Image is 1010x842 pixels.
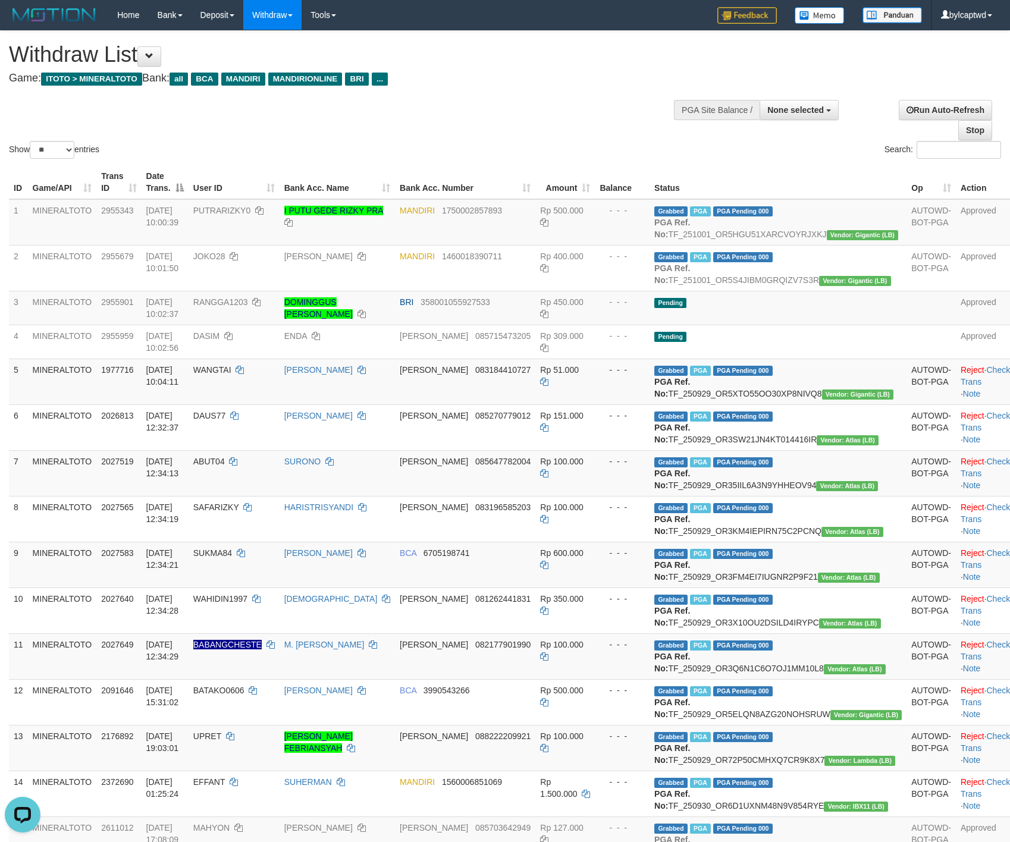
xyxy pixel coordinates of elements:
span: 2027640 [101,594,134,604]
img: panduan.png [862,7,922,23]
b: PGA Ref. No: [654,606,690,627]
a: Check Trans [961,502,1010,524]
a: Reject [961,777,984,787]
span: Rp 600.000 [540,548,583,558]
a: Run Auto-Refresh [899,100,992,120]
span: [DATE] 10:00:39 [146,206,179,227]
td: AUTOWD-BOT-PGA [907,725,956,771]
b: PGA Ref. No: [654,514,690,536]
span: Marked by bylanggota2 [690,252,711,262]
td: MINERALTOTO [28,496,97,542]
span: [PERSON_NAME] [400,731,468,741]
a: Note [963,389,981,398]
th: Amount: activate to sort column ascending [535,165,595,199]
td: AUTOWD-BOT-PGA [907,450,956,496]
span: Rp 500.000 [540,686,583,695]
td: TF_251001_OR5S4JIBM0GRQIZV7S3R [650,245,907,291]
span: 2955901 [101,297,134,307]
span: BCA [400,548,416,558]
a: HARISTRISYANDI [284,502,353,512]
a: Reject [961,457,984,466]
td: TF_251001_OR5HGU51XARCVOYRJXKJ [650,199,907,246]
a: Reject [961,548,984,558]
a: [PERSON_NAME] [284,686,353,695]
span: [PERSON_NAME] [400,502,468,512]
td: TF_250929_OR35IIL6A3N9YHHEOV94 [650,450,907,496]
td: MINERALTOTO [28,404,97,450]
span: [DATE] 10:01:50 [146,252,179,273]
a: [DEMOGRAPHIC_DATA] [284,594,378,604]
span: BATAKO0606 [193,686,244,695]
td: TF_250929_OR3KM4IEPIRN75C2PCNQ [650,496,907,542]
th: Balance [595,165,650,199]
span: BRI [400,297,413,307]
span: [DATE] 01:25:24 [146,777,179,799]
b: PGA Ref. No: [654,743,690,765]
div: - - - [600,730,645,742]
td: TF_250929_OR5ELQN8AZG20NOHSRUW [650,679,907,725]
span: Rp 500.000 [540,206,583,215]
span: 2955343 [101,206,134,215]
div: - - - [600,684,645,696]
span: [DATE] 12:34:21 [146,548,179,570]
td: MINERALTOTO [28,325,97,359]
span: [PERSON_NAME] [400,594,468,604]
span: all [170,73,188,86]
td: AUTOWD-BOT-PGA [907,771,956,816]
td: MINERALTOTO [28,725,97,771]
span: PGA Pending [713,411,773,422]
label: Show entries [9,141,99,159]
div: - - - [600,547,645,559]
span: PUTRARIZKY0 [193,206,250,215]
span: Grabbed [654,457,688,467]
span: Grabbed [654,503,688,513]
span: MANDIRI [400,206,435,215]
span: BCA [191,73,218,86]
span: Marked by bylanggota2 [690,640,711,651]
span: WAHIDIN1997 [193,594,247,604]
span: Grabbed [654,366,688,376]
td: MINERALTOTO [28,199,97,246]
span: [DATE] 12:34:29 [146,640,179,661]
td: 12 [9,679,28,725]
td: MINERALTOTO [28,633,97,679]
td: 3 [9,291,28,325]
span: [PERSON_NAME] [400,365,468,375]
span: UPRET [193,731,221,741]
a: Note [963,572,981,582]
span: 2955679 [101,252,134,261]
span: Copy 1460018390711 to clipboard [442,252,502,261]
td: AUTOWD-BOT-PGA [907,587,956,633]
div: - - - [600,410,645,422]
span: Copy 088222209921 to clipboard [475,731,531,741]
span: PGA Pending [713,595,773,605]
span: PGA Pending [713,549,773,559]
span: Vendor URL: https://dashboard.q2checkout.com/secure [818,573,880,583]
td: MINERALTOTO [28,542,97,587]
a: Reject [961,411,984,420]
span: WANGTAI [193,365,231,375]
td: AUTOWD-BOT-PGA [907,245,956,291]
td: 10 [9,587,28,633]
img: Feedback.jpg [717,7,777,24]
span: Copy 082177901990 to clipboard [475,640,531,649]
td: TF_250929_OR3FM4EI7IUGNR2P9F21 [650,542,907,587]
td: AUTOWD-BOT-PGA [907,633,956,679]
span: Marked by bylanggota2 [690,411,711,422]
span: Vendor URL: https://dashboard.q2checkout.com/secure [822,389,894,400]
span: Marked by bylanggota2 [690,549,711,559]
div: - - - [600,593,645,605]
th: Op: activate to sort column ascending [907,165,956,199]
a: Note [963,618,981,627]
a: Check Trans [961,365,1010,387]
a: M. [PERSON_NAME] [284,640,365,649]
th: Trans ID: activate to sort column ascending [96,165,141,199]
b: PGA Ref. No: [654,560,690,582]
input: Search: [917,141,1001,159]
a: [PERSON_NAME] [284,252,353,261]
td: 13 [9,725,28,771]
td: 7 [9,450,28,496]
span: SUKMA84 [193,548,232,558]
span: [DATE] 15:31:02 [146,686,179,707]
span: Vendor URL: https://dashboard.q2checkout.com/secure [824,664,886,674]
